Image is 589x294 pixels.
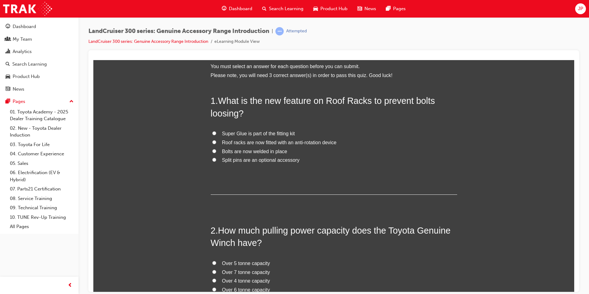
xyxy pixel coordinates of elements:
[575,3,586,14] button: JP
[7,124,76,140] a: 02. New - Toyota Dealer Induction
[117,164,364,189] h2: 2 .
[6,99,10,104] span: pages-icon
[7,194,76,203] a: 08. Service Training
[2,84,76,95] a: News
[2,34,76,45] a: My Team
[129,71,202,76] span: Super Glue is part of the fitting kit
[3,2,52,16] img: Trak
[2,71,76,82] a: Product Hub
[313,5,318,13] span: car-icon
[2,96,76,107] button: Pages
[2,59,76,70] a: Search Learning
[262,5,266,13] span: search-icon
[88,28,269,35] span: LandCruiser 300 series: Genuine Accessory Range Introduction
[7,222,76,231] a: All Pages
[386,5,391,13] span: pages-icon
[352,2,381,15] a: news-iconNews
[119,89,123,93] input: Bolts are now welded in place
[119,227,123,231] input: Over 6 tonne capacity
[129,227,177,232] span: Over 6 tonne capacity
[119,218,123,223] input: Over 4 tonne capacity
[117,36,342,58] span: What is the new feature on Roof Racks to prevent bolts loosing?
[2,21,76,32] a: Dashboard
[129,218,177,223] span: Over 4 tonne capacity
[13,36,32,43] div: My Team
[88,39,208,44] a: LandCruiser 300 series: Genuine Accessory Range Introduction
[13,23,36,30] div: Dashboard
[6,62,10,67] span: search-icon
[217,2,257,15] a: guage-iconDashboard
[119,98,123,102] input: Split pins are an optional accessory
[6,87,10,92] span: news-icon
[269,5,303,12] span: Search Learning
[119,210,123,214] input: Over 7 tonne capacity
[229,5,252,12] span: Dashboard
[7,140,76,149] a: 03. Toyota For Life
[272,28,273,35] span: |
[320,5,347,12] span: Product Hub
[2,46,76,57] a: Analytics
[119,201,123,205] input: Over 5 tonne capacity
[129,80,243,85] span: Roof racks are now fitted with an anti-rotation device
[364,5,376,12] span: News
[286,28,307,34] div: Attempted
[69,98,74,106] span: up-icon
[214,38,260,45] li: eLearning Module View
[117,11,364,20] li: Please note, you will need 3 correct answer(s) in order to pass this quiz. Good luck!
[7,159,76,168] a: 05. Sales
[119,80,123,84] input: Roof racks are now fitted with an anti-rotation device
[393,5,406,12] span: Pages
[13,86,24,93] div: News
[117,2,364,11] li: You must select an answer for each question before you can submit.
[68,282,72,289] span: prev-icon
[6,49,10,55] span: chart-icon
[117,165,357,188] span: How much pulling power capacity does the Toyota Genuine Winch have?
[275,27,284,35] span: learningRecordVerb_ATTEMPT-icon
[6,24,10,30] span: guage-icon
[13,73,40,80] div: Product Hub
[7,168,76,184] a: 06. Electrification (EV & Hybrid)
[13,48,32,55] div: Analytics
[381,2,411,15] a: pages-iconPages
[257,2,308,15] a: search-iconSearch Learning
[129,97,206,103] span: Split pins are an optional accessory
[578,5,583,12] span: JP
[7,203,76,213] a: 09. Technical Training
[2,20,76,96] button: DashboardMy TeamAnalyticsSearch LearningProduct HubNews
[12,61,47,68] div: Search Learning
[308,2,352,15] a: car-iconProduct Hub
[117,35,364,59] h2: 1 .
[357,5,362,13] span: news-icon
[119,71,123,75] input: Super Glue is part of the fitting kit
[129,89,194,94] span: Bolts are now welded in place
[129,210,177,215] span: Over 7 tonne capacity
[6,74,10,80] span: car-icon
[129,201,177,206] span: Over 5 tonne capacity
[7,107,76,124] a: 01. Toyota Academy - 2025 Dealer Training Catalogue
[13,98,25,105] div: Pages
[7,213,76,222] a: 10. TUNE Rev-Up Training
[222,5,226,13] span: guage-icon
[7,184,76,194] a: 07. Parts21 Certification
[7,149,76,159] a: 04. Customer Experience
[6,37,10,42] span: people-icon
